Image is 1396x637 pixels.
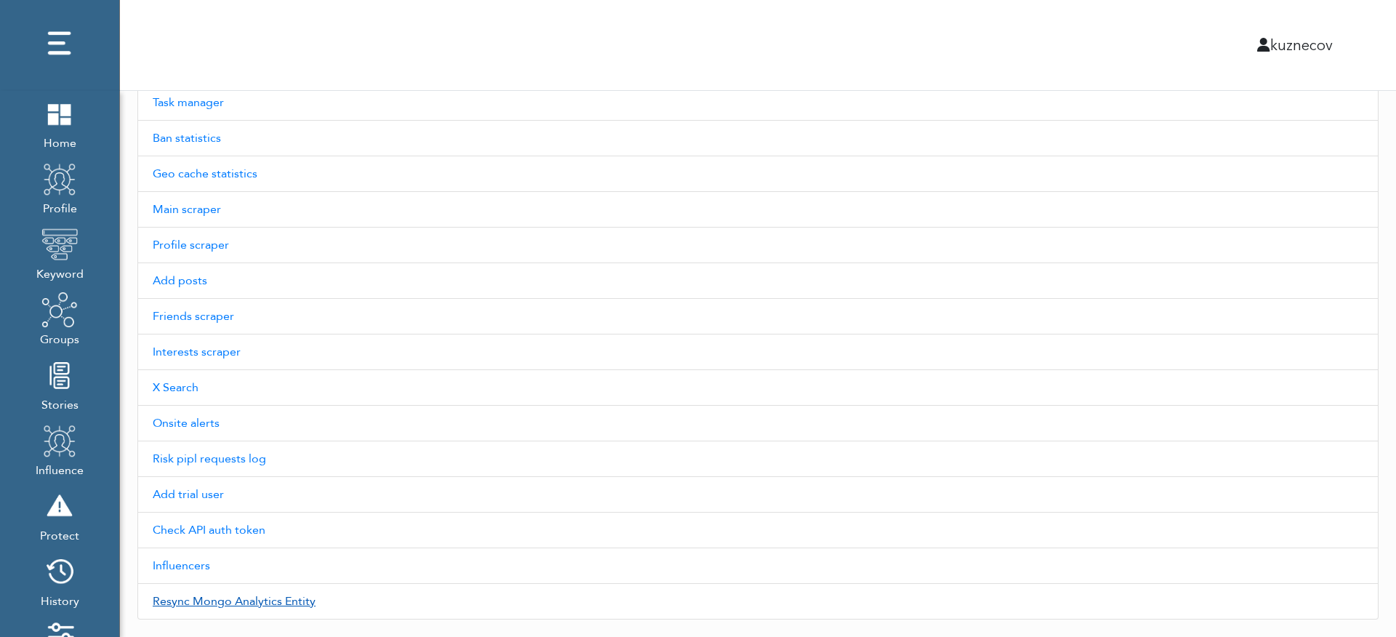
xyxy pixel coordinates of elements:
a: X Search [137,370,1379,406]
div: kuznecov [726,34,1344,56]
span: History [41,590,79,610]
img: stories.png [41,357,78,393]
span: Protect [40,524,79,545]
a: Task manager [137,85,1379,121]
img: profile.png [41,422,78,459]
a: Risk pipl requests log [137,441,1379,477]
img: risk.png [41,488,78,524]
img: history.png [41,553,78,590]
span: Stories [41,393,79,414]
a: Onsite alerts [137,406,1379,441]
img: keyword.png [41,226,78,263]
img: dots.png [41,25,78,62]
span: Groups [40,328,79,348]
a: Ban statistics [137,121,1379,156]
span: Home [41,132,78,152]
span: Influence [36,459,84,479]
a: Check API auth token [137,513,1379,548]
span: Profile [41,197,78,217]
a: Resync Mongo Analytics Entity [137,584,1379,620]
a: Friends scraper [137,299,1379,334]
span: Keyword [36,263,84,283]
a: Main scraper [137,192,1379,228]
a: Add trial user [137,477,1379,513]
a: Profile scraper [137,228,1379,263]
a: Geo cache statistics [137,156,1379,192]
img: groups.png [41,292,78,328]
a: Add posts [137,263,1379,299]
a: Influencers [137,548,1379,584]
a: Interests scraper [137,334,1379,370]
img: profile.png [41,161,78,197]
img: home.png [41,95,78,132]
